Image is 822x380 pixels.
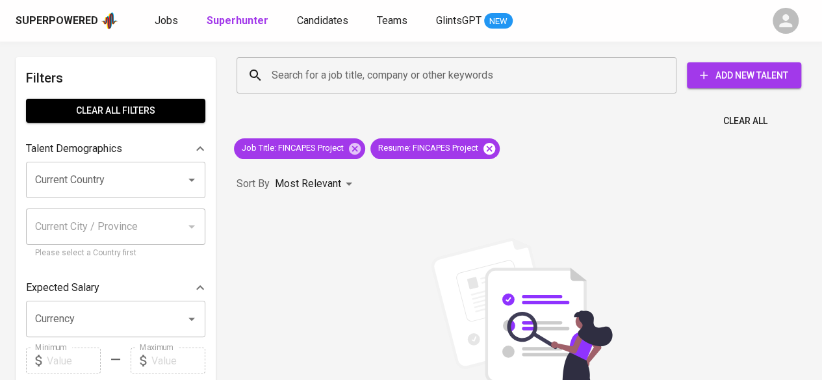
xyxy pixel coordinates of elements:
b: Superhunter [207,14,268,27]
div: Job Title: FINCAPES Project [234,138,365,159]
h6: Filters [26,68,205,88]
span: Teams [377,14,407,27]
div: Expected Salary [26,275,205,301]
span: Clear All filters [36,103,195,119]
span: Add New Talent [697,68,791,84]
button: Add New Talent [687,62,801,88]
img: app logo [101,11,118,31]
span: Resume : FINCAPES Project [370,142,486,155]
a: Jobs [155,13,181,29]
p: Please select a Country first [35,247,196,260]
button: Clear All [718,109,773,133]
a: Candidates [297,13,351,29]
span: Jobs [155,14,178,27]
a: GlintsGPT NEW [436,13,513,29]
p: Most Relevant [275,176,341,192]
span: Clear All [723,113,767,129]
button: Open [183,171,201,189]
div: Superpowered [16,14,98,29]
span: Job Title : FINCAPES Project [234,142,352,155]
a: Superhunter [207,13,271,29]
span: GlintsGPT [436,14,482,27]
div: Resume: FINCAPES Project [370,138,500,159]
button: Open [183,310,201,328]
input: Value [47,348,101,374]
div: Most Relevant [275,172,357,196]
button: Clear All filters [26,99,205,123]
span: NEW [484,15,513,28]
input: Value [151,348,205,374]
a: Superpoweredapp logo [16,11,118,31]
p: Talent Demographics [26,141,122,157]
a: Teams [377,13,410,29]
div: Talent Demographics [26,136,205,162]
p: Sort By [237,176,270,192]
p: Expected Salary [26,280,99,296]
span: Candidates [297,14,348,27]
